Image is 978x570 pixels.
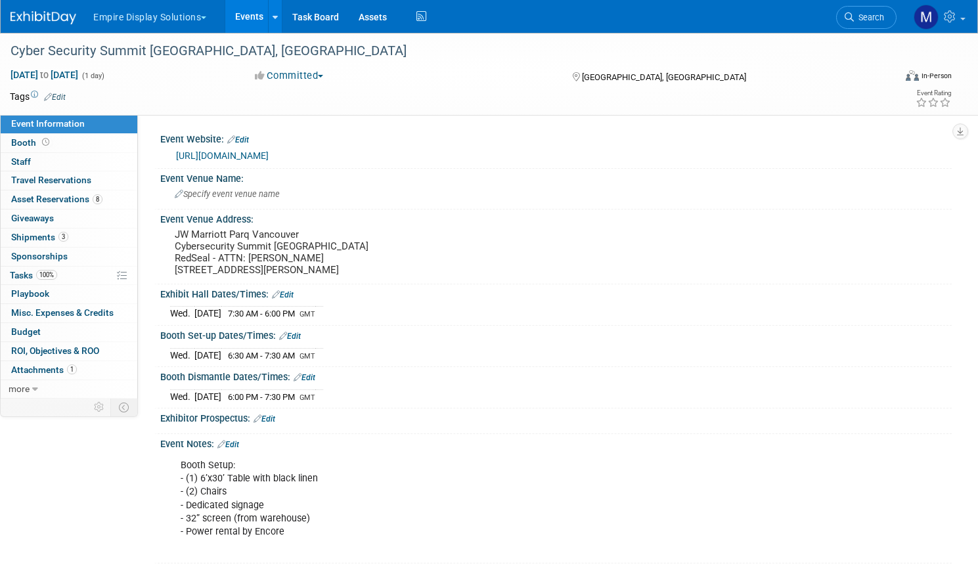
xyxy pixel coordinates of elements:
[175,229,476,276] pre: JW Marriott Parq Vancouver Cybersecurity Summit [GEOGRAPHIC_DATA] RedSeal - ATTN: [PERSON_NAME] [...
[160,367,952,384] div: Booth Dismantle Dates/Times:
[11,364,77,375] span: Attachments
[58,232,68,242] span: 3
[88,399,111,416] td: Personalize Event Tab Strip
[300,310,315,318] span: GMT
[582,72,746,82] span: [GEOGRAPHIC_DATA], [GEOGRAPHIC_DATA]
[171,452,800,558] div: Booth Setup: - (1) 6’x30’ Table with black linen - (2) Chairs - Dedicated signage - 32” screen (f...
[11,213,54,223] span: Giveaways
[10,69,79,81] span: [DATE] [DATE]
[1,209,137,228] a: Giveaways
[921,71,952,81] div: In-Person
[11,288,49,299] span: Playbook
[170,307,194,320] td: Wed.
[160,129,952,146] div: Event Website:
[11,326,41,337] span: Budget
[11,156,31,167] span: Staff
[811,68,952,88] div: Event Format
[228,392,295,402] span: 6:00 PM - 7:30 PM
[6,39,872,63] div: Cyber Security Summit [GEOGRAPHIC_DATA], [GEOGRAPHIC_DATA]
[11,175,91,185] span: Travel Reservations
[11,307,114,318] span: Misc. Expenses & Credits
[300,352,315,361] span: GMT
[227,135,249,144] a: Edit
[906,70,919,81] img: Format-Inperson.png
[854,12,884,22] span: Search
[170,389,194,403] td: Wed.
[160,326,952,343] div: Booth Set-up Dates/Times:
[217,440,239,449] a: Edit
[160,169,952,185] div: Event Venue Name:
[194,307,221,320] td: [DATE]
[11,232,68,242] span: Shipments
[67,364,77,374] span: 1
[160,209,952,226] div: Event Venue Address:
[1,115,137,133] a: Event Information
[11,118,85,129] span: Event Information
[1,342,137,361] a: ROI, Objectives & ROO
[175,189,280,199] span: Specify event venue name
[1,153,137,171] a: Staff
[10,270,57,280] span: Tasks
[916,90,951,97] div: Event Rating
[38,70,51,80] span: to
[250,69,328,83] button: Committed
[11,345,99,356] span: ROI, Objectives & ROO
[11,137,52,148] span: Booth
[1,361,137,380] a: Attachments1
[194,348,221,362] td: [DATE]
[1,285,137,303] a: Playbook
[44,93,66,102] a: Edit
[81,72,104,80] span: (1 day)
[111,399,138,416] td: Toggle Event Tabs
[93,194,102,204] span: 8
[1,304,137,322] a: Misc. Expenses & Credits
[272,290,294,299] a: Edit
[176,150,269,161] a: [URL][DOMAIN_NAME]
[1,171,137,190] a: Travel Reservations
[1,380,137,399] a: more
[254,414,275,424] a: Edit
[1,267,137,285] a: Tasks100%
[1,190,137,209] a: Asset Reservations8
[11,251,68,261] span: Sponsorships
[1,229,137,247] a: Shipments3
[836,6,897,29] a: Search
[11,194,102,204] span: Asset Reservations
[10,90,66,103] td: Tags
[914,5,939,30] img: Matt h
[1,248,137,266] a: Sponsorships
[294,373,315,382] a: Edit
[9,384,30,394] span: more
[1,323,137,341] a: Budget
[36,270,57,280] span: 100%
[11,11,76,24] img: ExhibitDay
[300,393,315,402] span: GMT
[160,408,952,426] div: Exhibitor Prospectus:
[194,389,221,403] td: [DATE]
[228,309,295,318] span: 7:30 AM - 6:00 PM
[170,348,194,362] td: Wed.
[160,434,952,451] div: Event Notes:
[1,134,137,152] a: Booth
[39,137,52,147] span: Booth not reserved yet
[228,351,295,361] span: 6:30 AM - 7:30 AM
[279,332,301,341] a: Edit
[160,284,952,301] div: Exhibit Hall Dates/Times:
